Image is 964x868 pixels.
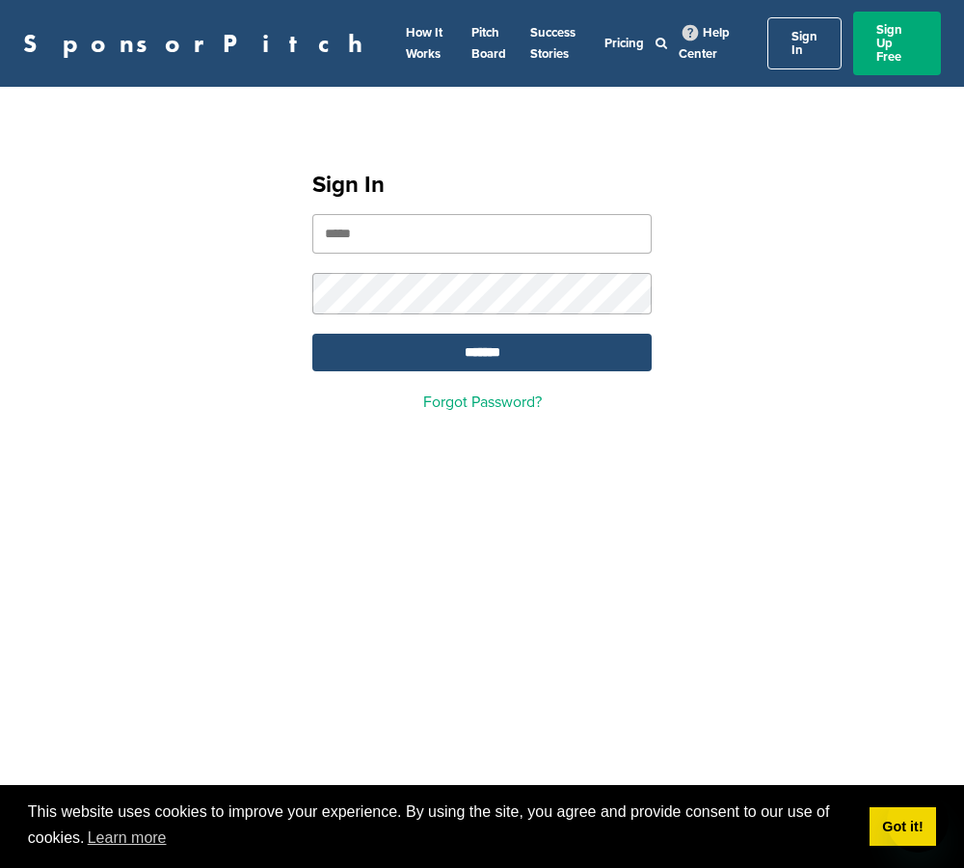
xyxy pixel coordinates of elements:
[471,25,506,62] a: Pitch Board
[28,800,854,853] span: This website uses cookies to improve your experience. By using the site, you agree and provide co...
[406,25,442,62] a: How It Works
[23,31,375,56] a: SponsorPitch
[767,17,842,69] a: Sign In
[887,791,949,853] iframe: Button to launch messaging window
[853,12,941,75] a: Sign Up Free
[530,25,576,62] a: Success Stories
[604,36,644,51] a: Pricing
[85,824,170,853] a: learn more about cookies
[312,168,652,203] h1: Sign In
[870,807,936,846] a: dismiss cookie message
[423,393,542,412] a: Forgot Password?
[679,21,730,66] a: Help Center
